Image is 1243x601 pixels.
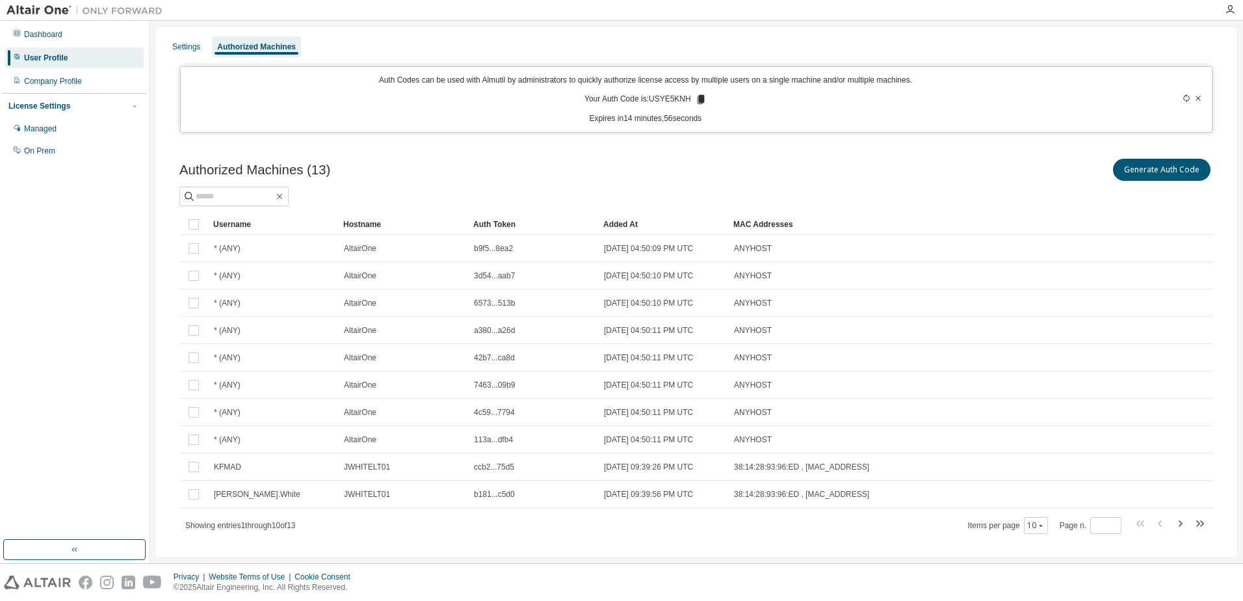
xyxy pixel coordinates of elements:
span: * (ANY) [214,243,241,254]
div: Managed [24,124,57,134]
span: 7463...09b9 [474,380,515,390]
span: AltairOne [344,298,376,308]
img: instagram.svg [100,576,114,589]
span: 38:14:28:93:96:ED , [MAC_ADDRESS] [734,462,869,472]
p: Expires in 14 minutes, 56 seconds [189,113,1103,124]
div: User Profile [24,53,68,63]
span: b9f5...8ea2 [474,243,513,254]
span: AltairOne [344,325,376,336]
span: [DATE] 04:50:11 PM UTC [604,434,693,445]
span: 38:14:28:93:96:ED , [MAC_ADDRESS] [734,489,869,500]
span: Items per page [968,517,1048,534]
div: Added At [603,214,723,235]
div: Dashboard [24,29,62,40]
div: Authorized Machines [217,42,296,52]
span: JWHITELT01 [344,462,390,472]
button: Generate Auth Code [1113,159,1210,181]
span: 4c59...7794 [474,407,515,418]
span: * (ANY) [214,353,241,363]
span: [DATE] 04:50:11 PM UTC [604,325,693,336]
img: altair_logo.svg [4,576,71,589]
span: 113a...dfb4 [474,434,513,445]
span: [DATE] 09:39:56 PM UTC [604,489,693,500]
span: ANYHOST [734,325,772,336]
span: 6573...513b [474,298,515,308]
span: ANYHOST [734,353,772,363]
span: [DATE] 04:50:10 PM UTC [604,298,693,308]
span: AltairOne [344,434,376,445]
div: License Settings [8,101,70,111]
span: JWHITELT01 [344,489,390,500]
div: Privacy [174,572,209,582]
p: © 2025 Altair Engineering, Inc. All Rights Reserved. [174,582,358,593]
span: [PERSON_NAME].White [214,489,300,500]
span: * (ANY) [214,325,241,336]
span: * (ANY) [214,434,241,445]
button: 10 [1027,520,1045,531]
div: Auth Token [473,214,593,235]
span: a380...a26d [474,325,515,336]
img: Altair One [7,4,169,17]
span: b181...c5d0 [474,489,515,500]
div: Username [213,214,333,235]
p: Your Auth Code is: USYE5KNH [584,94,707,105]
p: Auth Codes can be used with Almutil by administrators to quickly authorize license access by mult... [189,75,1103,86]
span: ANYHOST [734,407,772,418]
div: MAC Addresses [733,214,1070,235]
span: [DATE] 04:50:11 PM UTC [604,353,693,363]
span: [DATE] 09:39:26 PM UTC [604,462,693,472]
div: Hostname [343,214,463,235]
span: ANYHOST [734,243,772,254]
span: Authorized Machines (13) [179,163,330,178]
span: [DATE] 04:50:10 PM UTC [604,271,693,281]
span: 3d54...aab7 [474,271,515,281]
span: AltairOne [344,243,376,254]
span: KFMAD [214,462,241,472]
span: [DATE] 04:50:11 PM UTC [604,380,693,390]
div: On Prem [24,146,55,156]
span: [DATE] 04:50:11 PM UTC [604,407,693,418]
span: [DATE] 04:50:09 PM UTC [604,243,693,254]
span: Page n. [1060,517,1121,534]
span: Showing entries 1 through 10 of 13 [185,521,296,530]
div: Company Profile [24,76,82,87]
span: AltairOne [344,271,376,281]
span: 42b7...ca8d [474,353,515,363]
span: ANYHOST [734,434,772,445]
span: * (ANY) [214,298,241,308]
span: AltairOne [344,353,376,363]
img: facebook.svg [79,576,92,589]
span: * (ANY) [214,407,241,418]
div: Website Terms of Use [209,572,294,582]
span: ANYHOST [734,298,772,308]
span: ccb2...75d5 [474,462,514,472]
img: youtube.svg [143,576,162,589]
span: AltairOne [344,380,376,390]
span: AltairOne [344,407,376,418]
span: * (ANY) [214,380,241,390]
span: ANYHOST [734,271,772,281]
div: Settings [172,42,200,52]
div: Cookie Consent [294,572,358,582]
img: linkedin.svg [122,576,135,589]
span: * (ANY) [214,271,241,281]
span: ANYHOST [734,380,772,390]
